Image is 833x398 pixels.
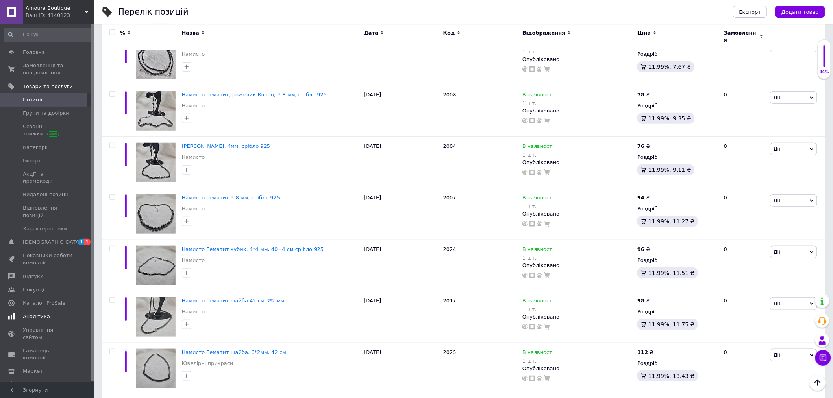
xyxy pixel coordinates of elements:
input: Пошук [4,28,93,42]
div: Роздріб [637,205,717,212]
span: 2017 [443,298,456,304]
a: Намисто [182,51,205,58]
span: Ціна [637,29,651,37]
span: Відновлення позицій [23,205,73,219]
img: Бусы Гематит, розовый Кварц, 3-8 мм, серебро 925 [136,91,176,131]
button: Експорт [733,6,768,18]
div: 0 [719,85,768,137]
div: Опубліковано [522,159,633,166]
img: Бусы Гематит, 4мм, серебро 925 [136,143,176,182]
div: Роздріб [637,154,717,161]
div: 0 [719,34,768,85]
span: % [120,29,125,37]
span: Акції та промокоди [23,171,73,185]
b: 96 [637,246,644,252]
div: [DATE] [362,85,441,137]
div: ₴ [637,246,650,253]
span: Експорт [739,9,761,15]
a: Намисто [182,308,205,315]
span: 11.99%, 11.27 ₴ [648,218,695,225]
span: 1 [78,239,85,245]
span: Amoura Boutique [26,5,85,12]
span: 2024 [443,246,456,252]
button: Чат з покупцем [815,350,831,366]
span: Каталог ProSale [23,300,65,307]
span: 11.99%, 13.43 ₴ [648,373,695,379]
div: [DATE] [362,343,441,394]
span: 11.99%, 11.51 ₴ [648,270,695,276]
div: 94% [818,69,831,75]
a: Намисто [182,102,205,109]
div: Роздріб [637,360,717,367]
div: ₴ [637,194,650,201]
a: Намисто Гематит шайба, 6*2мм, 42 см [182,349,286,355]
div: Роздріб [637,51,717,58]
div: [DATE] [362,240,441,291]
span: Аналітика [23,313,50,320]
div: 0 [719,188,768,240]
a: Намисто Гематит, рожевий Кварц, 3-8 мм, срібло 925 [182,92,327,98]
div: 1 шт. [522,306,554,312]
div: 1 шт. [522,49,554,55]
span: Категорії [23,144,48,151]
div: 0 [719,240,768,291]
div: ₴ [637,349,653,356]
span: Дії [774,146,780,152]
span: Додати товар [781,9,819,15]
img: Намисто Гематит шайба, 6*2мм, 42 см [136,349,176,388]
span: Дії [774,249,780,255]
div: 0 [719,343,768,394]
div: Роздріб [637,102,717,109]
span: В наявності [522,195,554,203]
div: 1 шт. [522,255,554,261]
a: Намисто Гематит шайба 42 см 3*2 мм [182,298,285,304]
span: Характеристики [23,225,67,232]
span: В наявності [522,92,554,100]
span: 2025 [443,349,456,355]
a: Намисто Гематит кубик, 4*4 мм, 40+4 см срібло 925 [182,246,324,252]
span: 11.99%, 11.75 ₴ [648,321,695,328]
div: Опубліковано [522,313,633,321]
span: Дії [774,300,780,306]
b: 78 [637,92,644,98]
a: [PERSON_NAME], 4мм, срібло 925 [182,143,270,149]
span: Гаманець компанії [23,347,73,361]
img: Бусы Гематит, 3мм, серебро 925 [136,40,176,79]
b: 112 [637,349,648,355]
a: Ювелірні прикраси [182,360,233,367]
div: 0 [719,137,768,188]
span: Видалені позиції [23,191,68,198]
span: Замовлення та повідомлення [23,62,73,76]
div: [DATE] [362,137,441,188]
button: Наверх [809,374,826,391]
img: Бусы Гематит кубик, 4*4 мм, 40+4 см серебро 925 [136,246,176,285]
span: Дата [364,29,379,37]
span: 2008 [443,92,456,98]
div: Опубліковано [522,56,633,63]
span: Відгуки [23,273,43,280]
span: 11.99%, 9.11 ₴ [648,167,691,173]
span: Показники роботи компанії [23,252,73,266]
span: В наявності [522,298,554,306]
span: Позиції [23,96,42,103]
button: Додати товар [775,6,825,18]
span: Замовлення [724,29,758,44]
div: Опубліковано [522,107,633,114]
span: Код [443,29,455,37]
div: [DATE] [362,291,441,343]
a: Намисто Гематит 3-8 мм, срібло 925 [182,195,280,201]
span: Маркет [23,368,43,375]
span: В наявності [522,143,554,151]
a: Намисто [182,205,205,212]
span: Товари та послуги [23,83,73,90]
b: 94 [637,195,644,201]
span: Групи та добірки [23,110,69,117]
div: Опубліковано [522,262,633,269]
a: Намисто [182,154,205,161]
